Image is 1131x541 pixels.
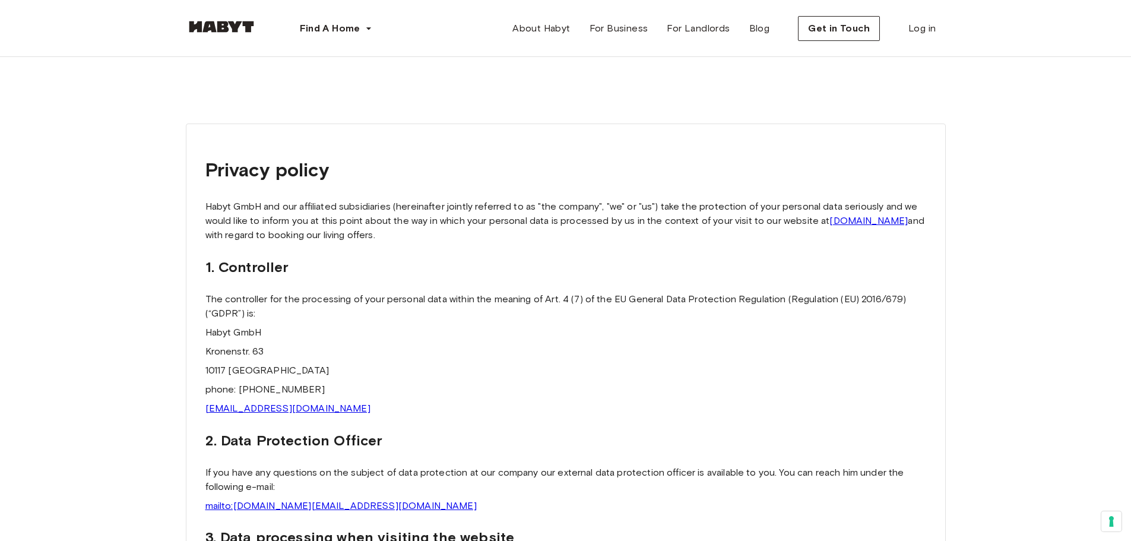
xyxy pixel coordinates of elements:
p: Habyt GmbH [205,325,926,340]
button: Your consent preferences for tracking technologies [1101,511,1122,531]
p: Kronenstr. 63 [205,344,926,359]
a: For Landlords [657,17,739,40]
img: Habyt [186,21,257,33]
span: Log in [908,21,936,36]
p: 10117 [GEOGRAPHIC_DATA] [205,363,926,378]
button: Find A Home [290,17,382,40]
p: If you have any questions on the subject of data protection at our company our external data prot... [205,466,926,494]
a: For Business [580,17,658,40]
span: About Habyt [512,21,570,36]
span: Blog [749,21,770,36]
a: About Habyt [503,17,579,40]
p: phone: [PHONE_NUMBER] [205,382,926,397]
h2: 2. Data Protection Officer [205,430,926,451]
a: mailto:[DOMAIN_NAME][EMAIL_ADDRESS][DOMAIN_NAME] [205,500,477,511]
strong: Privacy policy [205,158,330,181]
p: The controller for the processing of your personal data within the meaning of Art. 4 (7) of the E... [205,292,926,321]
span: For Business [590,21,648,36]
h2: 1. Controller [205,257,926,278]
span: Find A Home [300,21,360,36]
a: Log in [899,17,945,40]
span: Get in Touch [808,21,870,36]
a: Blog [740,17,780,40]
p: Habyt GmbH and our affiliated subsidiaries (hereinafter jointly referred to as "the company", "we... [205,200,926,242]
a: [DOMAIN_NAME] [829,215,908,226]
button: Get in Touch [798,16,880,41]
span: For Landlords [667,21,730,36]
a: [EMAIL_ADDRESS][DOMAIN_NAME] [205,403,370,414]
